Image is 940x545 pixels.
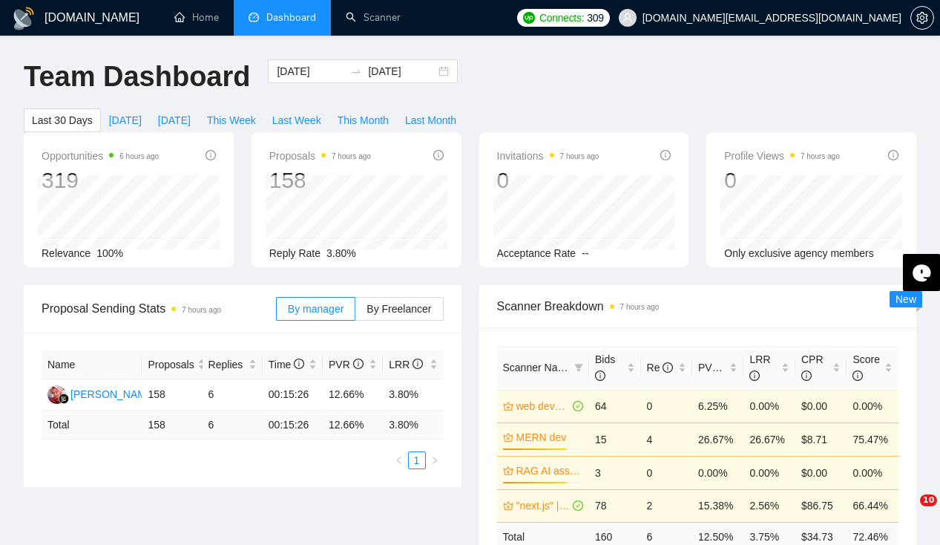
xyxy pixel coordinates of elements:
span: info-circle [801,371,812,381]
time: 7 hours ago [332,152,371,160]
span: Last Month [405,112,456,128]
td: 0.00% [847,390,898,422]
input: End date [368,63,436,79]
td: 6.25% [692,390,743,422]
button: Last 30 Days [24,108,101,132]
span: setting [911,12,933,24]
th: Name [42,350,142,379]
span: right [430,456,439,465]
span: info-circle [595,371,605,381]
span: dashboard [249,12,259,22]
td: $8.71 [795,422,847,456]
span: info-circle [663,362,673,373]
span: -- [582,247,588,259]
td: 2.56% [743,489,795,522]
span: Proposals [148,356,194,373]
a: MERN dev [516,429,581,446]
a: homeHome [174,11,219,24]
span: 10 [920,495,937,506]
span: Proposal Sending Stats [42,299,276,318]
span: Invitations [497,147,599,165]
button: right [426,451,444,469]
a: DP[PERSON_NAME] [47,388,156,399]
button: [DATE] [101,108,150,132]
span: This Week [207,112,256,128]
li: 1 [408,451,426,469]
span: swap-right [350,65,362,77]
img: upwork-logo.png [523,12,535,24]
span: New [895,293,916,305]
input: Start date [277,63,344,79]
td: 12.66% [323,379,383,411]
div: 158 [269,166,371,195]
td: 15 [589,422,640,456]
span: Profile Views [724,147,840,165]
a: searchScanner [346,11,401,24]
a: RAG AI assistant [516,463,581,479]
span: Re [647,362,674,373]
td: 0.00% [847,456,898,489]
span: info-circle [433,150,444,160]
span: Score [852,353,880,382]
div: 319 [42,166,159,195]
span: PVR [698,362,733,373]
span: Last Week [272,112,321,128]
h1: Team Dashboard [24,59,250,94]
span: Acceptance Rate [497,247,576,259]
time: 7 hours ago [801,152,840,160]
td: 00:15:26 [263,379,323,411]
td: 3.80% [383,379,443,411]
span: info-circle [749,371,760,381]
div: [PERSON_NAME] [70,386,156,402]
td: 0.00% [692,456,743,489]
div: 0 [724,166,840,195]
span: Scanner Breakdown [497,297,899,316]
td: 0 [641,456,692,489]
span: Only exclusive agency members [724,247,874,259]
td: 0.00% [743,390,795,422]
span: filter [571,356,586,379]
td: 0.00% [743,456,795,489]
th: Proposals [142,350,202,379]
td: 12.66 % [323,411,383,440]
span: crown [503,500,513,511]
span: info-circle [660,150,671,160]
span: 309 [587,10,603,26]
span: By Freelancer [367,303,431,315]
td: 6 [203,411,263,440]
span: info-circle [413,359,423,369]
button: Last Week [264,108,329,132]
span: Last 30 Days [32,112,93,128]
div: 0 [497,166,599,195]
span: Time [269,359,304,371]
td: 3 [589,456,640,489]
td: 0 [641,390,692,422]
span: info-circle [888,150,898,160]
td: 15.38% [692,489,743,522]
td: $86.75 [795,489,847,522]
td: 78 [589,489,640,522]
span: left [395,456,404,465]
img: gigradar-bm.png [59,394,69,404]
time: 6 hours ago [119,152,159,160]
span: crown [503,401,513,411]
span: crown [503,432,513,443]
button: setting [910,6,934,30]
span: info-circle [852,371,863,381]
td: Total [42,411,142,440]
td: 2 [641,489,692,522]
iframe: Intercom live chat [890,495,925,530]
span: Reply Rate [269,247,321,259]
span: check-circle [573,500,583,511]
span: CPR [801,353,824,382]
span: user [622,13,633,23]
time: 7 hours ago [182,306,221,314]
img: logo [12,7,36,30]
span: Opportunities [42,147,159,165]
td: 3.80 % [383,411,443,440]
span: Proposals [269,147,371,165]
span: Relevance [42,247,91,259]
td: 00:15:26 [263,411,323,440]
a: 1 [409,452,425,469]
span: crown [503,466,513,476]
